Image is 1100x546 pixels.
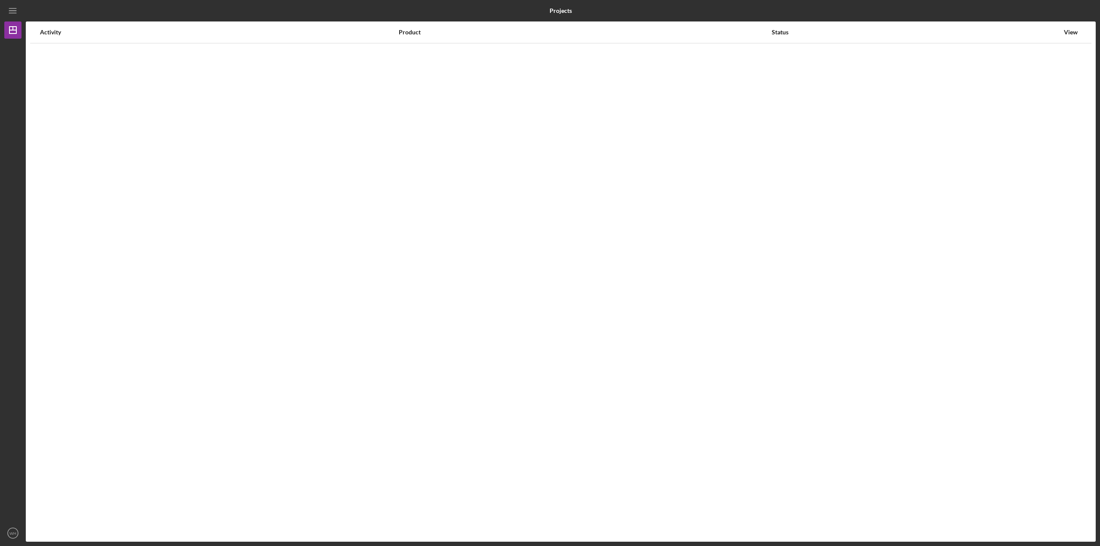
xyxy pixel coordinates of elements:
[9,531,16,536] text: WH
[399,29,771,36] div: Product
[40,29,398,36] div: Activity
[550,7,572,14] b: Projects
[772,29,1059,36] div: Status
[4,525,21,542] button: WH
[1060,29,1082,36] div: View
